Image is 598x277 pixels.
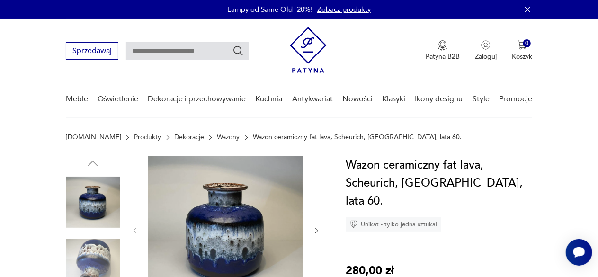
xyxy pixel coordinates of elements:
[148,81,246,117] a: Dekoracje i przechowywanie
[342,81,373,117] a: Nowości
[473,81,490,117] a: Style
[523,39,531,47] div: 0
[134,134,161,141] a: Produkty
[346,156,532,210] h1: Wazon ceramiczny fat lava, Scheurich, [GEOGRAPHIC_DATA], lata 60.
[292,81,333,117] a: Antykwariat
[426,40,460,61] a: Ikona medaluPatyna B2B
[438,40,447,51] img: Ikona medalu
[346,217,441,232] div: Unikat - tylko jedna sztuka!
[174,134,204,141] a: Dekoracje
[426,52,460,61] p: Patyna B2B
[66,175,120,229] img: Zdjęcie produktu Wazon ceramiczny fat lava, Scheurich, Niemcy, lata 60.
[475,52,497,61] p: Zaloguj
[512,40,532,61] button: 0Koszyk
[518,40,527,50] img: Ikona koszyka
[415,81,463,117] a: Ikony designu
[317,5,371,14] a: Zobacz produkty
[382,81,405,117] a: Klasyki
[217,134,240,141] a: Wazony
[66,134,121,141] a: [DOMAIN_NAME]
[253,134,462,141] p: Wazon ceramiczny fat lava, Scheurich, [GEOGRAPHIC_DATA], lata 60.
[290,27,327,73] img: Patyna - sklep z meblami i dekoracjami vintage
[66,48,118,55] a: Sprzedawaj
[227,5,312,14] p: Lampy od Same Old -20%!
[98,81,138,117] a: Oświetlenie
[256,81,283,117] a: Kuchnia
[499,81,532,117] a: Promocje
[566,239,592,266] iframe: Smartsupp widget button
[66,81,88,117] a: Meble
[475,40,497,61] button: Zaloguj
[481,40,491,50] img: Ikonka użytkownika
[66,42,118,60] button: Sprzedawaj
[232,45,244,56] button: Szukaj
[426,40,460,61] button: Patyna B2B
[349,220,358,229] img: Ikona diamentu
[512,52,532,61] p: Koszyk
